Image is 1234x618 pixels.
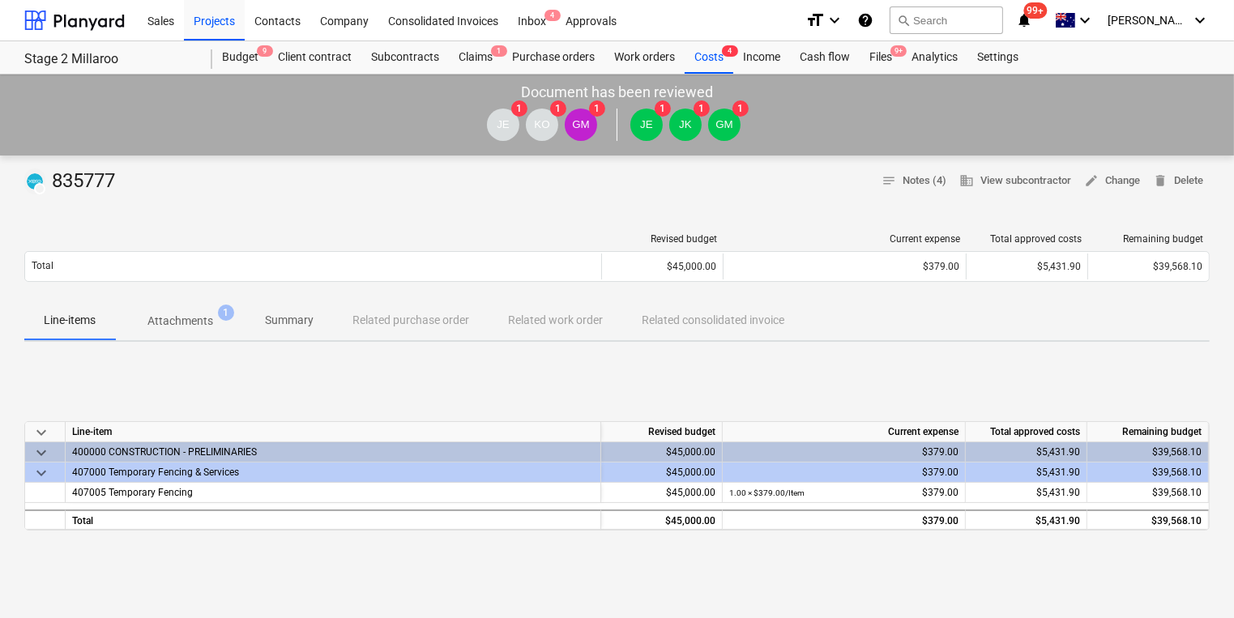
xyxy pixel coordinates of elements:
a: Claims1 [449,41,502,74]
div: Total approved costs [973,233,1082,245]
div: Current expense [723,422,966,442]
span: KO [534,118,549,130]
a: Analytics [902,41,967,74]
div: $5,431.90 [966,462,1087,483]
div: $379.00 [729,462,959,483]
div: John Keane [669,109,702,141]
span: keyboard_arrow_down [32,463,51,483]
span: JK [679,118,692,130]
p: Summary [265,312,314,329]
div: $45,000.00 [601,509,723,530]
img: xero.svg [27,173,43,190]
button: Delete [1146,168,1210,194]
span: search [897,14,910,27]
div: Revised budget [601,422,723,442]
div: $379.00 [729,442,959,462]
a: Income [733,41,790,74]
span: 1 [694,100,710,117]
div: Cash flow [790,41,860,74]
div: $5,431.90 [966,509,1087,530]
div: $5,431.90 [966,254,1087,279]
i: keyboard_arrow_down [1190,11,1210,30]
div: $39,568.10 [1087,462,1209,483]
span: $5,431.90 [1036,487,1080,498]
span: 1 [511,100,527,117]
p: Attachments [147,313,213,330]
button: Change [1078,168,1146,194]
span: GM [572,118,589,130]
span: 9 [257,45,273,57]
button: Search [890,6,1003,34]
div: Stage 2 Millaroo [24,51,193,68]
span: 1 [732,100,749,117]
div: 407000 Temporary Fencing & Services [72,462,594,482]
i: keyboard_arrow_down [1075,11,1095,30]
span: $39,568.10 [1152,487,1202,498]
iframe: Chat Widget [1153,540,1234,618]
div: $379.00 [729,511,959,531]
div: Kalin Olive [526,109,558,141]
a: Costs4 [685,41,733,74]
div: $379.00 [729,483,959,503]
div: Claims [449,41,502,74]
span: 4 [544,10,561,21]
span: Notes (4) [882,172,946,190]
div: $45,000.00 [601,254,723,279]
span: delete [1153,173,1168,188]
a: Settings [967,41,1028,74]
div: Jason Escobar [487,109,519,141]
button: View subcontractor [953,168,1078,194]
span: 4 [722,45,738,57]
div: $45,000.00 [601,442,723,462]
div: Total approved costs [966,422,1087,442]
span: View subcontractor [959,172,1071,190]
div: $39,568.10 [1087,509,1209,530]
i: keyboard_arrow_down [825,11,844,30]
a: Budget9 [212,41,268,74]
div: Invoice has been synced with Xero and its status is currently DRAFT [24,168,45,194]
span: 9+ [890,45,907,57]
span: edit [1084,173,1099,188]
div: Files [860,41,902,74]
div: $379.00 [730,261,959,272]
div: Budget [212,41,268,74]
div: $45,000.00 [601,483,723,503]
span: JE [497,118,510,130]
div: 835777 [24,168,122,194]
div: Purchase orders [502,41,604,74]
span: GM [715,118,732,130]
a: Subcontracts [361,41,449,74]
a: Work orders [604,41,685,74]
i: notifications [1016,11,1032,30]
div: 400000 CONSTRUCTION - PRELIMINARIES [72,442,594,462]
span: 407005 Temporary Fencing [72,487,193,498]
div: $5,431.90 [966,442,1087,462]
p: Document has been reviewed [521,83,713,102]
div: Remaining budget [1087,422,1209,442]
i: format_size [805,11,825,30]
div: Remaining budget [1095,233,1203,245]
div: Revised budget [608,233,717,245]
span: Delete [1153,172,1203,190]
span: 1 [655,100,671,117]
div: Geoff Morley [708,109,741,141]
button: Notes (4) [875,168,953,194]
span: [PERSON_NAME] [1108,14,1189,27]
div: Geoff Morley [565,109,597,141]
div: Jason Escobar [630,109,663,141]
div: $45,000.00 [601,462,723,483]
i: Knowledge base [857,11,873,30]
span: 1 [550,100,566,117]
span: 1 [491,45,507,57]
p: Total [32,259,53,273]
span: $39,568.10 [1153,261,1202,272]
a: Client contract [268,41,361,74]
div: Costs [685,41,733,74]
a: Files9+ [860,41,902,74]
